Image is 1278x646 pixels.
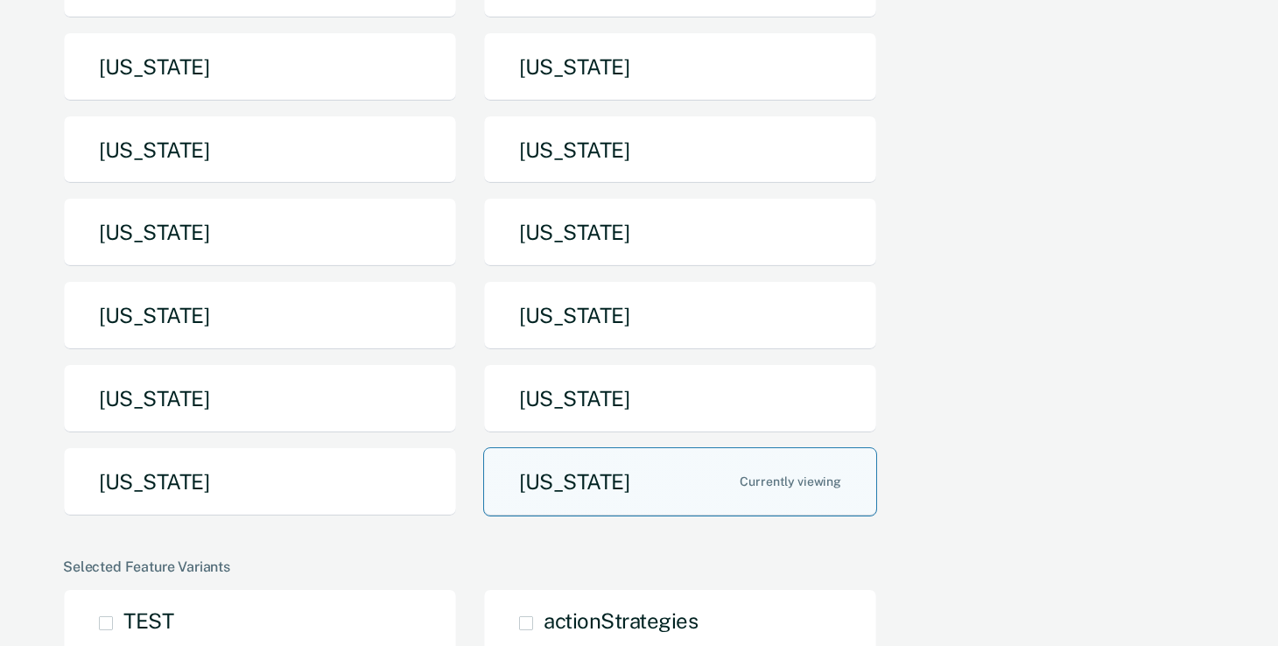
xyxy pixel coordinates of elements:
[483,116,877,185] button: [US_STATE]
[483,447,877,516] button: [US_STATE]
[544,608,698,633] span: actionStrategies
[483,32,877,102] button: [US_STATE]
[63,32,457,102] button: [US_STATE]
[63,116,457,185] button: [US_STATE]
[63,281,457,350] button: [US_STATE]
[123,608,173,633] span: TEST
[63,364,457,433] button: [US_STATE]
[483,198,877,267] button: [US_STATE]
[483,364,877,433] button: [US_STATE]
[483,281,877,350] button: [US_STATE]
[63,558,1208,575] div: Selected Feature Variants
[63,447,457,516] button: [US_STATE]
[63,198,457,267] button: [US_STATE]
